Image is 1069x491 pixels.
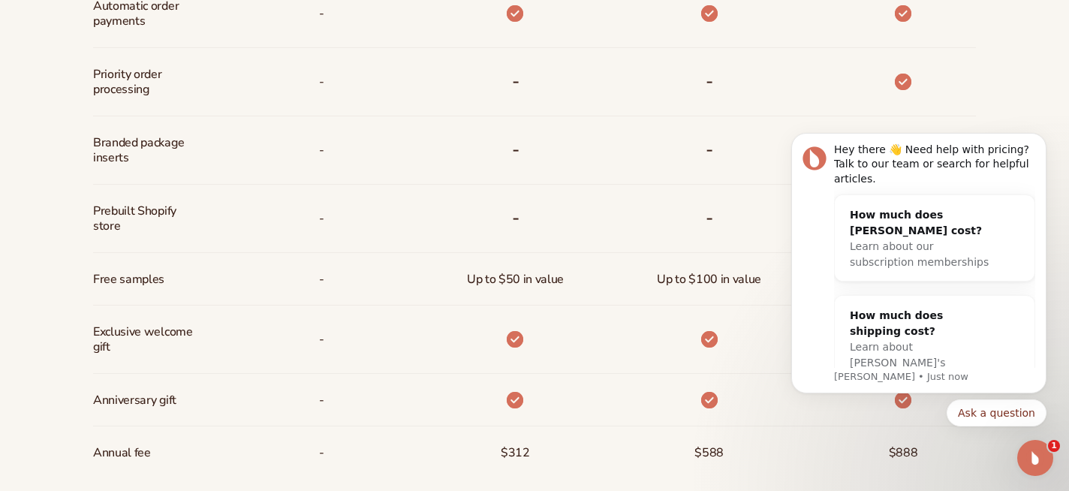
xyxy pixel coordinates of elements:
[93,439,151,467] span: Annual fee
[512,137,519,161] b: -
[657,266,761,294] span: Up to $100 in value
[501,439,530,467] span: $312
[319,137,324,164] span: -
[319,266,324,294] span: -
[512,206,519,230] b: -
[319,387,324,414] span: -
[319,439,324,467] span: -
[93,318,193,362] span: Exclusive welcome gift
[694,439,724,467] span: $588
[319,205,324,233] span: -
[1048,440,1060,452] span: 1
[93,61,193,104] span: Priority order processing
[93,197,193,241] span: Prebuilt Shopify store
[319,326,324,354] span: -
[93,129,193,173] span: Branded package inserts
[706,137,713,161] b: -
[93,387,176,414] span: Anniversary gift
[706,206,713,230] b: -
[93,266,164,294] span: Free samples
[769,84,1069,450] iframe: Intercom notifications message
[512,69,519,93] b: -
[1017,440,1053,476] iframe: Intercom live chat
[889,439,918,467] span: $888
[319,68,324,96] span: -
[706,69,713,93] b: -
[467,266,564,294] span: Up to $50 in value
